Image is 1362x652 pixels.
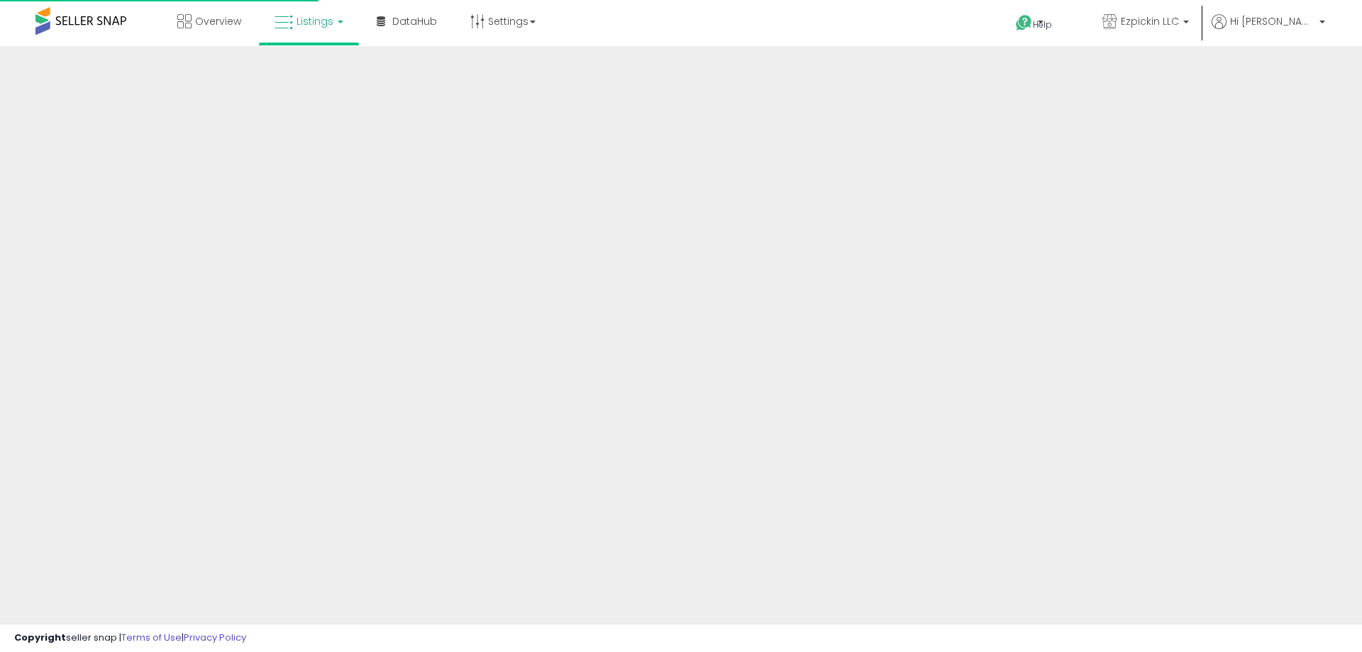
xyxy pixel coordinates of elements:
[195,14,241,28] span: Overview
[14,631,246,645] div: seller snap | |
[1004,4,1080,46] a: Help
[14,631,66,644] strong: Copyright
[184,631,246,644] a: Privacy Policy
[297,14,333,28] span: Listings
[1121,14,1179,28] span: Ezpickin LLC
[121,631,182,644] a: Terms of Use
[1033,18,1052,31] span: Help
[1015,14,1033,32] i: Get Help
[392,14,437,28] span: DataHub
[1212,14,1325,46] a: Hi [PERSON_NAME]
[1230,14,1315,28] span: Hi [PERSON_NAME]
